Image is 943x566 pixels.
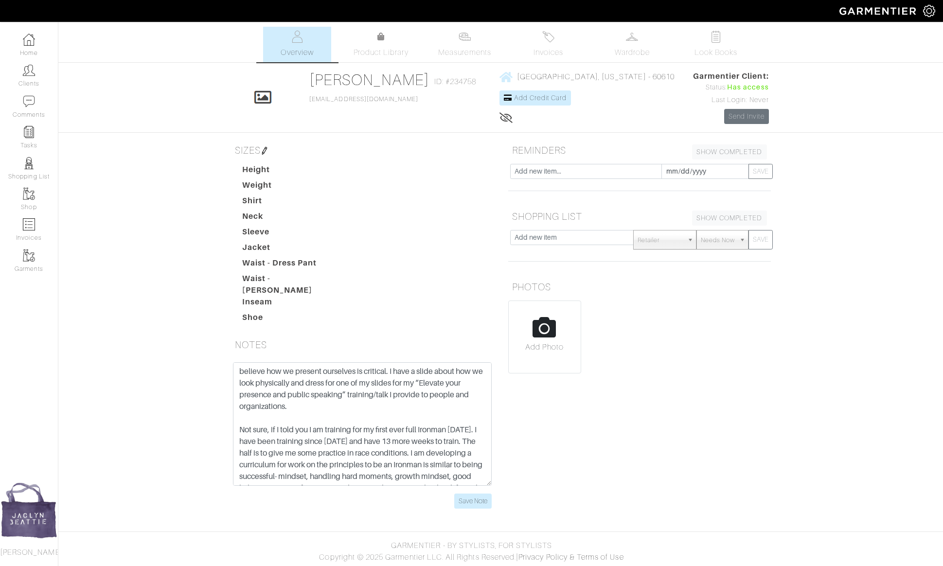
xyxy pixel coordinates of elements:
img: garments-icon-b7da505a4dc4fd61783c78ac3ca0ef83fa9d6f193b1c9dc38574b1d14d53ca28.png [23,249,35,262]
span: [GEOGRAPHIC_DATA], [US_STATE] - 60610 [517,72,675,81]
img: pen-cf24a1663064a2ec1b9c1bd2387e9de7a2fa800b781884d57f21acf72779bad2.png [261,147,268,155]
img: todo-9ac3debb85659649dc8f770b8b6100bb5dab4b48dedcbae339e5042a72dfd3cc.svg [710,31,722,43]
img: dashboard-icon-dbcd8f5a0b271acd01030246c82b418ddd0df26cd7fceb0bd07c9910d44c42f6.png [23,34,35,46]
span: Wardrobe [615,47,650,58]
h5: SHOPPING LIST [508,207,771,226]
a: Privacy Policy & Terms of Use [518,553,623,562]
input: Save Note [454,494,492,509]
dt: Shoe [235,312,346,327]
dt: Shirt [235,195,346,211]
textarea: believe how we present ourselves is critical. I have a slide about how we look physically and dre... [233,362,492,486]
input: Add new item [510,230,634,245]
h5: PHOTOS [508,277,771,297]
a: SHOW COMPLETED [692,144,767,159]
a: Measurements [430,27,499,62]
button: SAVE [748,164,773,179]
dt: Waist - Dress Pant [235,257,346,273]
img: orders-icon-0abe47150d42831381b5fb84f609e132dff9fe21cb692f30cb5eec754e2cba89.png [23,218,35,230]
span: Copyright © 2025 Garmentier LLC. All Rights Reserved. [319,553,516,562]
a: Product Library [347,31,415,58]
a: Overview [263,27,331,62]
a: Look Books [682,27,750,62]
h5: NOTES [231,335,494,354]
img: orders-27d20c2124de7fd6de4e0e44c1d41de31381a507db9b33961299e4e07d508b8c.svg [542,31,554,43]
dt: Sleeve [235,226,346,242]
dt: Height [235,164,346,179]
a: Send Invite [724,109,769,124]
span: Garmentier Client: [693,71,769,82]
span: Needs Now [701,230,735,250]
span: Look Books [694,47,738,58]
img: wardrobe-487a4870c1b7c33e795ec22d11cfc2ed9d08956e64fb3008fe2437562e282088.svg [626,31,638,43]
a: [EMAIL_ADDRESS][DOMAIN_NAME] [309,96,418,103]
div: Last Login: Never [693,95,769,106]
span: Measurements [438,47,491,58]
dt: Waist - [PERSON_NAME] [235,273,346,296]
a: SHOW COMPLETED [692,211,767,226]
img: gear-icon-white-bd11855cb880d31180b6d7d6211b90ccbf57a29d726f0c71d8c61bd08dd39cc2.png [923,5,935,17]
a: [GEOGRAPHIC_DATA], [US_STATE] - 60610 [499,71,675,83]
span: Invoices [534,47,563,58]
dt: Inseam [235,296,346,312]
dt: Weight [235,179,346,195]
img: basicinfo-40fd8af6dae0f16599ec9e87c0ef1c0a1fdea2edbe929e3d69a839185d80c458.svg [291,31,303,43]
h5: REMINDERS [508,141,771,160]
span: Add Credit Card [514,94,567,102]
button: SAVE [748,230,773,249]
img: garmentier-logo-header-white-b43fb05a5012e4ada735d5af1a66efaba907eab6374d6393d1fbf88cb4ef424d.png [835,2,923,19]
a: Invoices [515,27,583,62]
span: Retailer [638,230,683,250]
span: Has access [727,82,769,93]
input: Add new item... [510,164,662,179]
h5: SIZES [231,141,494,160]
span: Product Library [354,47,409,58]
a: Wardrobe [598,27,666,62]
span: Overview [281,47,313,58]
img: clients-icon-6bae9207a08558b7cb47a8932f037763ab4055f8c8b6bfacd5dc20c3e0201464.png [23,64,35,76]
dt: Jacket [235,242,346,257]
img: comment-icon-a0a6a9ef722e966f86d9cbdc48e553b5cf19dbc54f86b18d962a5391bc8f6eb6.png [23,95,35,107]
img: stylists-icon-eb353228a002819b7ec25b43dbf5f0378dd9e0616d9560372ff212230b889e62.png [23,157,35,169]
div: Status: [693,82,769,93]
img: garments-icon-b7da505a4dc4fd61783c78ac3ca0ef83fa9d6f193b1c9dc38574b1d14d53ca28.png [23,188,35,200]
img: measurements-466bbee1fd09ba9460f595b01e5d73f9e2bff037440d3c8f018324cb6cdf7a4a.svg [459,31,471,43]
img: reminder-icon-8004d30b9f0a5d33ae49ab947aed9ed385cf756f9e5892f1edd6e32f2345188e.png [23,126,35,138]
span: ID: #234758 [434,76,477,88]
dt: Neck [235,211,346,226]
a: Add Credit Card [499,90,571,106]
a: [PERSON_NAME] [309,71,429,88]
